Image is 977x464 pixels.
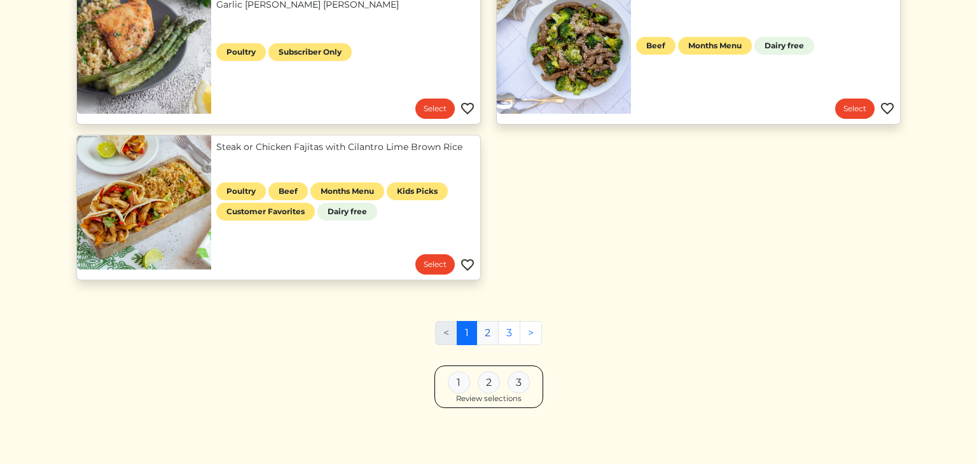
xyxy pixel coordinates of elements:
[498,321,520,345] a: 3
[457,321,477,345] a: 1
[448,371,470,393] div: 1
[415,99,455,119] a: Select
[880,101,895,116] img: Favorite menu item
[520,321,542,345] a: Next
[460,101,475,116] img: Favorite menu item
[478,371,500,393] div: 2
[434,365,543,408] a: 1 2 3 Review selections
[415,254,455,275] a: Select
[435,321,542,355] nav: Pages
[476,321,499,345] a: 2
[216,140,475,154] a: Steak or Chicken Fajitas with Cilantro Lime Brown Rice
[508,371,530,393] div: 3
[835,99,875,119] a: Select
[460,257,475,273] img: Favorite menu item
[456,393,522,405] div: Review selections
